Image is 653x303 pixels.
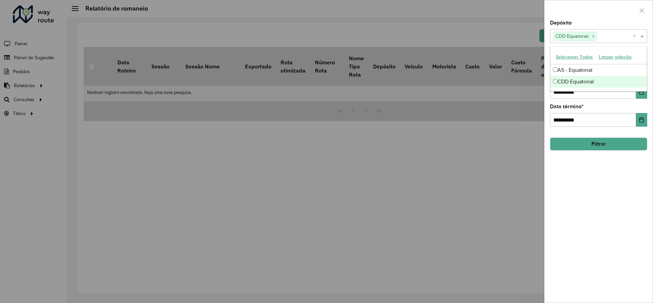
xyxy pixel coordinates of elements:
span: Clear all [633,32,639,40]
div: CDD Equatorial [550,76,647,87]
button: Selecionar Todos [553,52,596,62]
span: CDD Equatorial [554,32,590,40]
button: Limpar seleção [596,52,635,62]
label: Depósito [550,19,572,27]
span: × [590,32,596,41]
button: Filtrar [550,138,647,150]
div: AS - Equatorial [550,64,647,76]
button: Choose Date [636,113,647,127]
label: Data término [550,102,584,111]
button: Choose Date [636,85,647,99]
ng-dropdown-panel: Options list [550,46,647,92]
